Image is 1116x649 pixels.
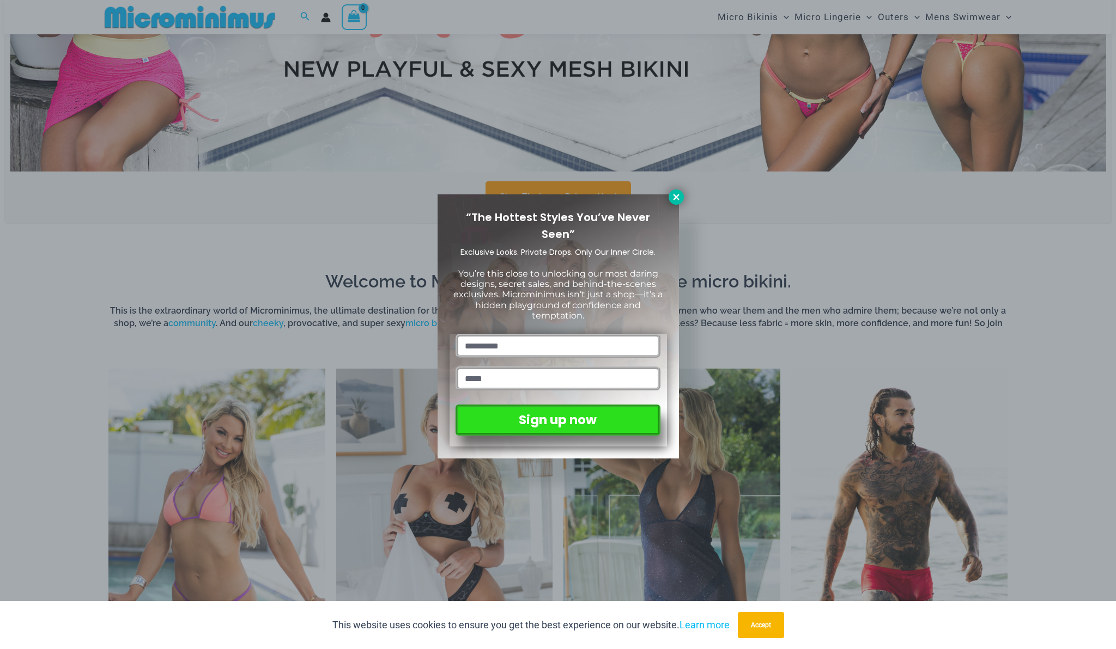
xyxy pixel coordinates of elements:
[460,247,656,258] span: Exclusive Looks. Private Drops. Only Our Inner Circle.
[738,612,784,638] button: Accept
[456,405,660,436] button: Sign up now
[466,210,650,242] span: “The Hottest Styles You’ve Never Seen”
[669,189,684,205] button: Close
[680,619,730,630] a: Learn more
[332,617,730,633] p: This website uses cookies to ensure you get the best experience on our website.
[453,268,663,321] span: You’re this close to unlocking our most daring designs, secret sales, and behind-the-scenes exclu...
